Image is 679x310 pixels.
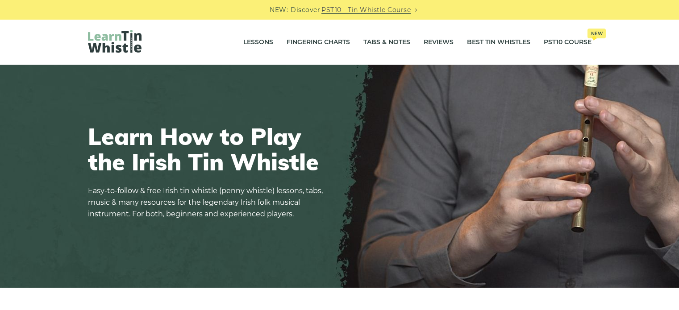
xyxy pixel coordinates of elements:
[467,31,530,54] a: Best Tin Whistles
[544,31,592,54] a: PST10 CourseNew
[88,185,329,220] p: Easy-to-follow & free Irish tin whistle (penny whistle) lessons, tabs, music & many resources for...
[243,31,273,54] a: Lessons
[88,124,329,174] h1: Learn How to Play the Irish Tin Whistle
[424,31,454,54] a: Reviews
[363,31,410,54] a: Tabs & Notes
[287,31,350,54] a: Fingering Charts
[587,29,606,38] span: New
[88,30,142,53] img: LearnTinWhistle.com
